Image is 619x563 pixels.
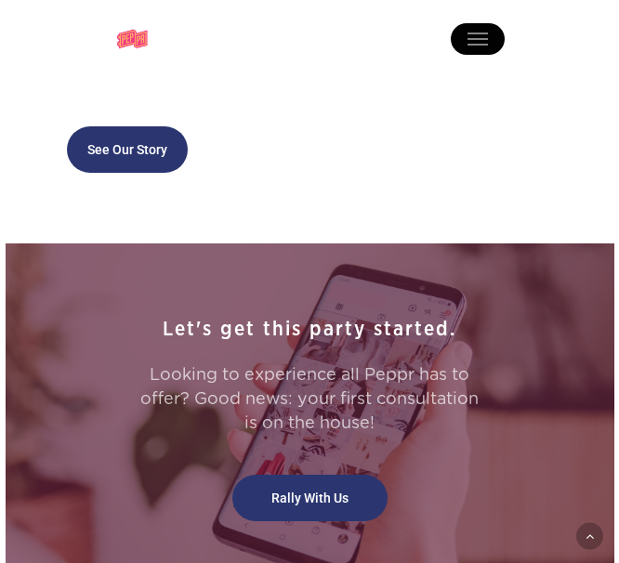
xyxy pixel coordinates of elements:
span: See Our Story [87,140,167,159]
img: Pep Public Relations [114,28,151,50]
a: See Our Story [67,126,188,173]
h2: Let's get this party started. [133,317,486,343]
a: Rally With Us [232,475,388,521]
a: Navigation Menu [451,29,505,49]
p: Looking to experience all Peppr has to offer? Good news: your first consultation is on the house! [133,363,486,461]
span: Rally With Us [271,489,349,507]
